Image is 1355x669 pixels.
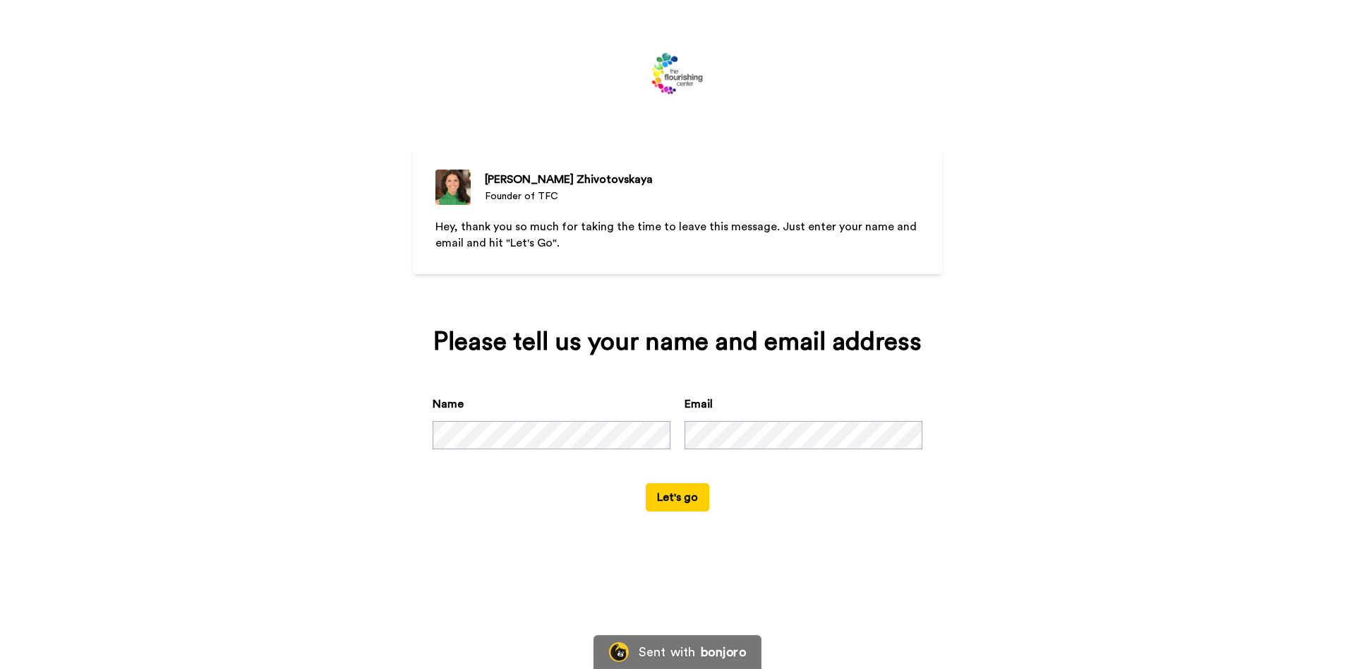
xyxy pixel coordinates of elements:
[646,483,709,511] button: Let's go
[645,45,710,102] img: https://cdn.bonjoro.com/media/a8436835-ebcb-4bea-a888-eae94b35c808/9a126acb-12cf-4389-81a2-38ba04...
[594,635,761,669] a: Bonjoro LogoSent withbonjoro
[485,189,653,203] div: Founder of TFC
[435,221,920,249] span: Hey, thank you so much for taking the time to leave this message. Just enter your name and email ...
[609,642,629,662] img: Bonjoro Logo
[639,646,695,658] div: Sent with
[435,170,471,205] img: Founder of TFC
[685,396,713,413] label: Email
[433,328,922,356] div: Please tell us your name and email address
[485,171,653,188] div: [PERSON_NAME] Zhivotovskaya
[701,646,746,658] div: bonjoro
[433,396,464,413] label: Name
